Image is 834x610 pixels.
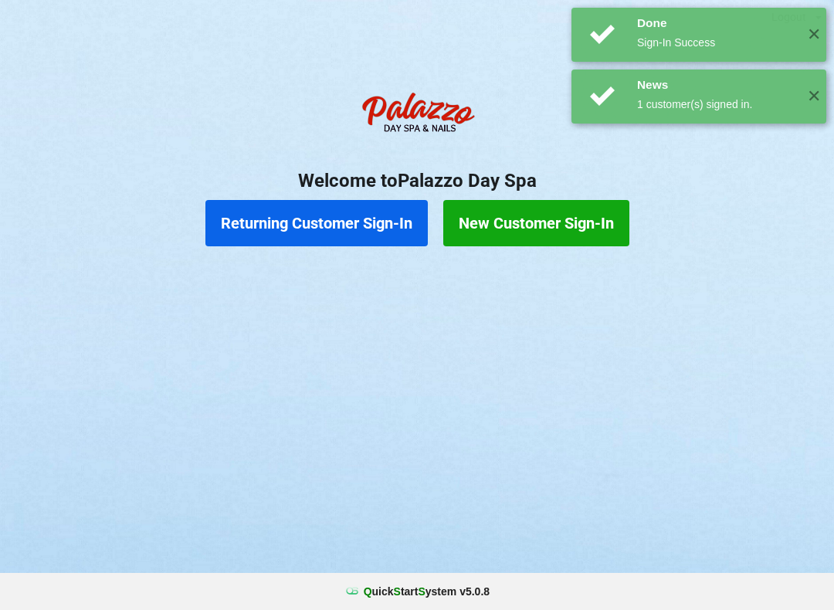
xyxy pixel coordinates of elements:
[418,585,425,598] span: S
[637,15,795,31] div: Done
[443,200,629,246] button: New Customer Sign-In
[355,84,479,146] img: PalazzoDaySpaNails-Logo.png
[637,77,795,93] div: News
[637,35,795,50] div: Sign-In Success
[364,584,490,599] b: uick tart ystem v 5.0.8
[205,200,428,246] button: Returning Customer Sign-In
[344,584,360,599] img: favicon.ico
[637,97,795,112] div: 1 customer(s) signed in.
[364,585,372,598] span: Q
[394,585,401,598] span: S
